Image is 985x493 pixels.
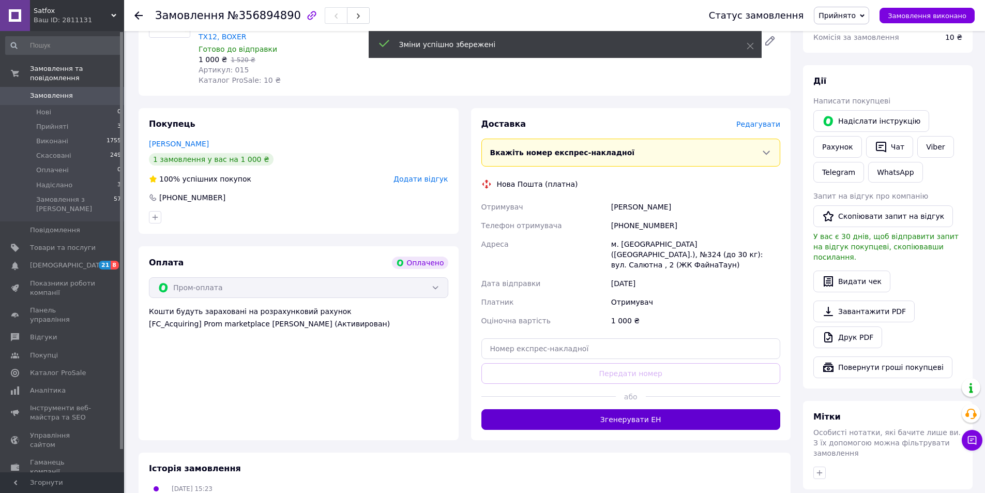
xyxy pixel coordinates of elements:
span: або [616,392,646,402]
span: Історія замовлення [149,464,241,473]
button: Замовлення виконано [880,8,975,23]
span: Оплата [149,258,184,267]
span: Аналітика [30,386,66,395]
span: У вас є 30 днів, щоб відправити запит на відгук покупцеві, скопіювавши посилання. [813,232,959,261]
span: Телефон отримувача [481,221,562,230]
span: 10 ₴ [945,33,962,41]
span: Дата відправки [481,279,541,288]
span: Замовлення [155,9,224,22]
span: Панель управління [30,306,96,324]
button: Згенерувати ЕН [481,409,781,430]
div: Оплачено [392,257,448,269]
span: [DEMOGRAPHIC_DATA] [30,261,107,270]
span: Замовлення з [PERSON_NAME] [36,195,114,214]
span: Виконані [36,137,68,146]
input: Пошук [5,36,122,55]
span: Написати покупцеві [813,97,890,105]
span: Товари та послуги [30,243,96,252]
div: м. [GEOGRAPHIC_DATA] ([GEOGRAPHIC_DATA].), №324 (до 30 кг): вул. Салютна , 2 (ЖК ФайнаТаун) [609,235,782,274]
a: WhatsApp [868,162,922,183]
span: Satfox [34,6,111,16]
div: Повернутися назад [134,10,143,21]
span: Дії [813,76,826,86]
div: Ваш ID: 2811131 [34,16,124,25]
span: Додати відгук [393,175,448,183]
button: Видати чек [813,271,890,292]
span: Адреса [481,240,509,248]
span: [DATE] 15:23 [172,485,213,492]
span: Управління сайтом [30,431,96,450]
div: Статус замовлення [709,10,804,21]
div: [PHONE_NUMBER] [158,192,226,203]
span: Покупці [30,351,58,360]
span: Редагувати [736,120,780,128]
span: Інструменти веб-майстра та SEO [30,404,96,422]
span: Особисті нотатки, які бачите лише ви. З їх допомогою можна фільтрувати замовлення [813,428,961,457]
span: Оціночна вартість [481,317,551,325]
a: Друк PDF [813,326,882,348]
span: Артикул: 015 [199,66,249,74]
span: Запит на відгук про компанію [813,192,928,200]
span: Вкажіть номер експрес-накладної [490,148,635,157]
span: Мітки [813,412,841,422]
span: 0 [117,166,121,175]
span: Доставка [481,119,526,129]
span: 0 [117,108,121,117]
a: [PERSON_NAME] [149,140,209,148]
button: Рахунок [813,136,862,158]
span: №356894890 [228,9,301,22]
span: Гаманець компанії [30,458,96,476]
div: Кошти будуть зараховані на розрахунковий рахунок [149,306,448,329]
span: Скасовані [36,151,71,160]
span: 21 [99,261,111,270]
a: Telegram [813,162,864,183]
button: Чат з покупцем [962,430,982,451]
span: Показники роботи компанії [30,279,96,297]
a: Viber [917,136,953,158]
span: Нові [36,108,51,117]
span: 1 520 ₴ [231,56,255,64]
button: Чат [866,136,913,158]
div: Зміни успішно збережені [399,39,721,50]
span: Прийняті [36,122,68,131]
span: Замовлення виконано [888,12,966,20]
a: Редагувати [760,31,780,51]
span: Замовлення та повідомлення [30,64,124,83]
span: Отримувач [481,203,523,211]
input: Номер експрес-накладної [481,338,781,359]
span: Прийнято [819,11,856,20]
div: [DATE] [609,274,782,293]
span: 57 [114,195,121,214]
span: Повідомлення [30,226,80,235]
span: 1 000 ₴ [199,55,227,64]
button: Надіслати інструкцію [813,110,929,132]
button: Повернути гроші покупцеві [813,356,952,378]
div: Нова Пошта (платна) [494,179,581,189]
span: Каталог ProSale: 10 ₴ [199,76,281,84]
span: Замовлення [30,91,73,100]
div: успішних покупок [149,174,251,184]
div: Отримувач [609,293,782,311]
span: 249 [110,151,121,160]
span: Відгуки [30,333,57,342]
span: 1755 [107,137,121,146]
span: 8 [111,261,119,270]
div: [FC_Acquiring] Prom marketplace [PERSON_NAME] (Активирован) [149,319,448,329]
div: 1 замовлення у вас на 1 000 ₴ [149,153,274,166]
span: Оплачені [36,166,69,175]
span: Комісія за замовлення [813,33,899,41]
div: [PERSON_NAME] [609,198,782,216]
span: Готово до відправки [199,45,277,53]
div: 1 000 ₴ [609,311,782,330]
span: Каталог ProSale [30,368,86,378]
a: Завантажити PDF [813,301,915,322]
button: Скопіювати запит на відгук [813,205,953,227]
span: Платник [481,298,514,306]
span: 3 [117,122,121,131]
div: [PHONE_NUMBER] [609,216,782,235]
span: Надіслано [36,181,72,190]
span: 100% [159,175,180,183]
span: 3 [117,181,121,190]
span: Покупець [149,119,195,129]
